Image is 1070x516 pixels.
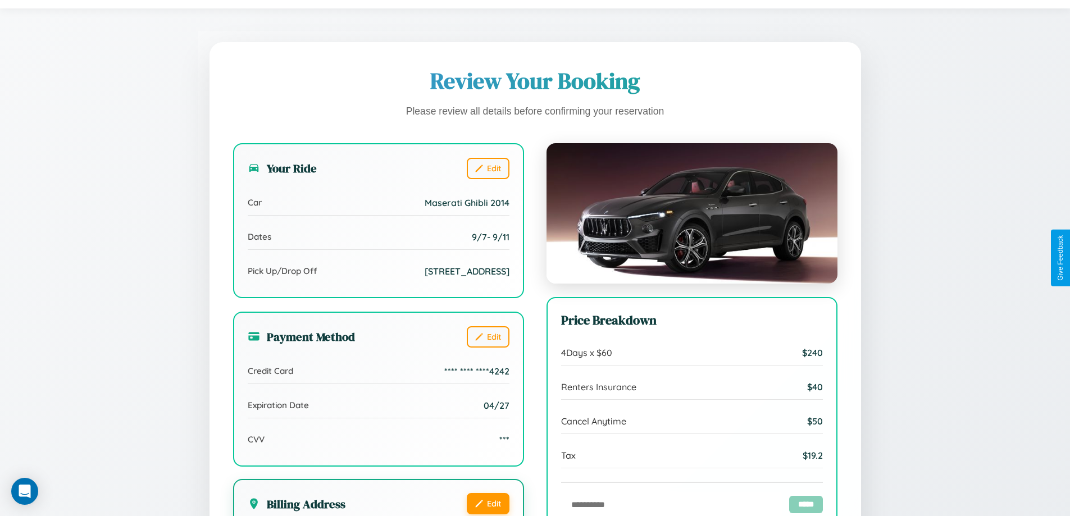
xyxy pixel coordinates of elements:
span: Renters Insurance [561,381,636,392]
span: Expiration Date [248,400,309,410]
span: Credit Card [248,366,293,376]
span: 9 / 7 - 9 / 11 [472,231,509,243]
span: 4 Days x $ 60 [561,347,612,358]
span: 04/27 [484,400,509,411]
span: Tax [561,450,576,461]
h3: Billing Address [248,496,345,512]
button: Edit [467,158,509,179]
span: Cancel Anytime [561,415,626,427]
p: Please review all details before confirming your reservation [233,103,837,121]
div: Open Intercom Messenger [11,478,38,505]
h3: Price Breakdown [561,312,823,329]
h3: Payment Method [248,328,355,345]
h1: Review Your Booking [233,66,837,96]
span: Pick Up/Drop Off [248,266,317,276]
img: Maserati Ghibli [547,143,837,284]
span: $ 19.2 [803,450,823,461]
h3: Your Ride [248,160,317,176]
button: Edit [467,326,509,348]
span: $ 240 [802,347,823,358]
span: $ 50 [807,415,823,427]
span: Car [248,197,262,208]
div: Give Feedback [1057,235,1064,281]
span: [STREET_ADDRESS] [425,266,509,277]
span: $ 40 [807,381,823,392]
span: CVV [248,434,265,445]
button: Edit [467,493,509,514]
span: Maserati Ghibli 2014 [425,197,509,208]
span: Dates [248,231,271,242]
